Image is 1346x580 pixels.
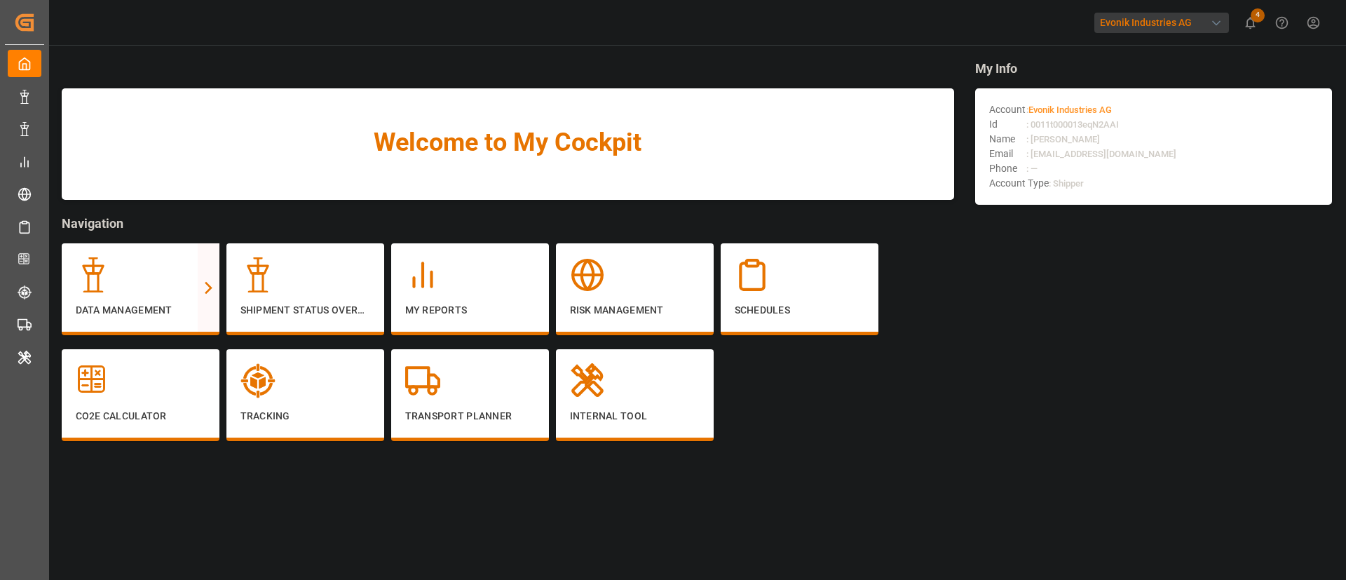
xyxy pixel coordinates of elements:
span: : — [1026,163,1038,174]
button: Help Center [1266,7,1298,39]
span: 4 [1251,8,1265,22]
span: Evonik Industries AG [1028,104,1112,115]
p: Risk Management [570,303,700,318]
span: Id [989,117,1026,132]
p: Transport Planner [405,409,535,424]
button: Evonik Industries AG [1094,9,1235,36]
p: My Reports [405,303,535,318]
span: Email [989,147,1026,161]
div: Evonik Industries AG [1094,13,1229,33]
span: Account [989,102,1026,117]
span: : [EMAIL_ADDRESS][DOMAIN_NAME] [1026,149,1176,159]
span: Name [989,132,1026,147]
p: Tracking [240,409,370,424]
span: : 0011t000013eqN2AAI [1026,119,1119,130]
span: Phone [989,161,1026,176]
span: : Shipper [1049,178,1084,189]
button: show 4 new notifications [1235,7,1266,39]
p: CO2e Calculator [76,409,205,424]
p: Data Management [76,303,205,318]
p: Internal Tool [570,409,700,424]
span: : [PERSON_NAME] [1026,134,1100,144]
span: : [1026,104,1112,115]
span: Navigation [62,214,954,233]
span: Welcome to My Cockpit [90,123,926,161]
p: Shipment Status Overview [240,303,370,318]
span: Account Type [989,176,1049,191]
span: My Info [975,59,1332,78]
p: Schedules [735,303,864,318]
